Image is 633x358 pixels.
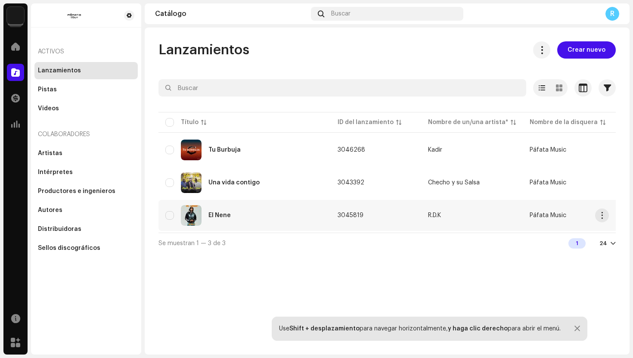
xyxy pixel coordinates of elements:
[289,326,360,332] strong: Shift + desplazamiento
[605,7,619,21] div: R
[338,118,394,127] div: ID del lanzamiento
[34,164,138,181] re-m-nav-item: Intérpretes
[279,325,561,332] div: Use para navegar horizontalmente, para abrir el menú.
[34,81,138,98] re-m-nav-item: Pistas
[428,180,516,186] span: Checho y su Salsa
[530,147,566,153] span: Páfata Music
[181,140,202,160] img: 36306627-a5a0-472f-a371-126921b1d8ec
[34,124,138,145] re-a-nav-header: Colaboradores
[338,180,364,186] span: 3043392
[557,41,616,59] button: Crear nuevo
[38,188,115,195] div: Productores e ingenieros
[38,169,73,176] div: Intérpretes
[38,86,57,93] div: Pistas
[38,10,110,21] img: c204c35a-dd83-4a13-b80b-3a92c0e4f5d4
[428,147,516,153] span: Kadir
[428,212,441,218] div: R.D.K
[530,212,566,218] span: Páfata Music
[448,326,508,332] strong: y haga clic derecho
[158,79,526,97] input: Buscar
[38,245,100,252] div: Sellos discográficos
[331,10,351,17] span: Buscar
[34,240,138,257] re-m-nav-item: Sellos discográficos
[38,105,59,112] div: Videos
[208,212,231,218] div: El Nene
[158,41,249,59] span: Lanzamientos
[181,172,202,193] img: 1267cd42-daf1-46b1-b603-198819b646e3
[34,100,138,117] re-m-nav-item: Videos
[34,221,138,238] re-m-nav-item: Distribuidoras
[34,41,138,62] re-a-nav-header: Activos
[568,238,586,249] div: 1
[530,118,598,127] div: Nombre de la disquera
[428,118,508,127] div: Nombre de un/una artista*
[428,180,480,186] div: Checho y su Salsa
[38,67,81,74] div: Lanzamientos
[155,10,307,17] div: Catálogo
[38,226,81,233] div: Distribuidoras
[338,212,363,218] span: 3045819
[34,62,138,79] re-m-nav-item: Lanzamientos
[599,240,607,247] div: 24
[38,207,62,214] div: Autores
[158,240,226,246] span: Se muestran 1 — 3 de 3
[34,202,138,219] re-m-nav-item: Autores
[181,205,202,226] img: 6fb0a0f7-6654-4522-999e-b9007e2f4993
[7,7,24,24] img: 594a6a2b-402e-48c3-9023-4c54ecc2b95b
[208,147,241,153] div: Tu Burbuja
[34,183,138,200] re-m-nav-item: Productores e ingenieros
[530,180,566,186] span: Páfata Music
[338,147,365,153] span: 3046268
[568,41,605,59] span: Crear nuevo
[38,150,62,157] div: Artistas
[428,147,442,153] div: Kadir
[428,212,516,218] span: R.D.K
[181,118,199,127] div: Título
[34,145,138,162] re-m-nav-item: Artistas
[208,180,260,186] div: Una vida contigo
